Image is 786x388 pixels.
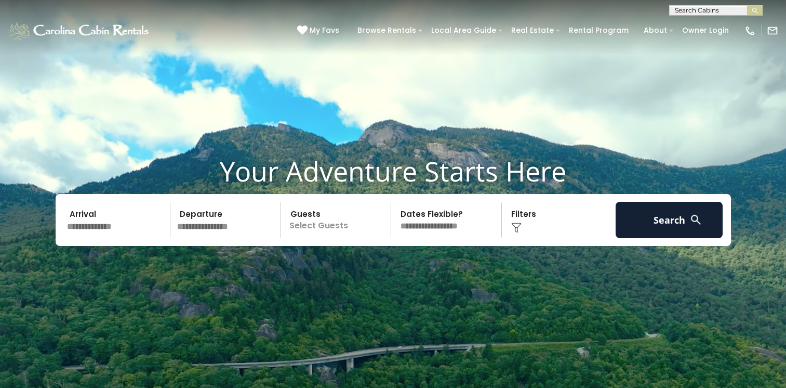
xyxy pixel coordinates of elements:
img: mail-regular-white.png [767,25,778,36]
img: search-regular-white.png [689,213,702,226]
a: Owner Login [677,22,734,38]
h1: Your Adventure Starts Here [8,155,778,187]
a: Local Area Guide [426,22,501,38]
a: Rental Program [564,22,634,38]
a: Browse Rentals [352,22,421,38]
a: Real Estate [506,22,559,38]
p: Select Guests [284,202,391,238]
img: White-1-1-2.png [8,20,152,41]
img: phone-regular-white.png [744,25,756,36]
span: My Favs [310,25,339,36]
img: filter--v1.png [511,223,522,233]
a: My Favs [297,25,342,36]
a: About [638,22,672,38]
button: Search [616,202,723,238]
